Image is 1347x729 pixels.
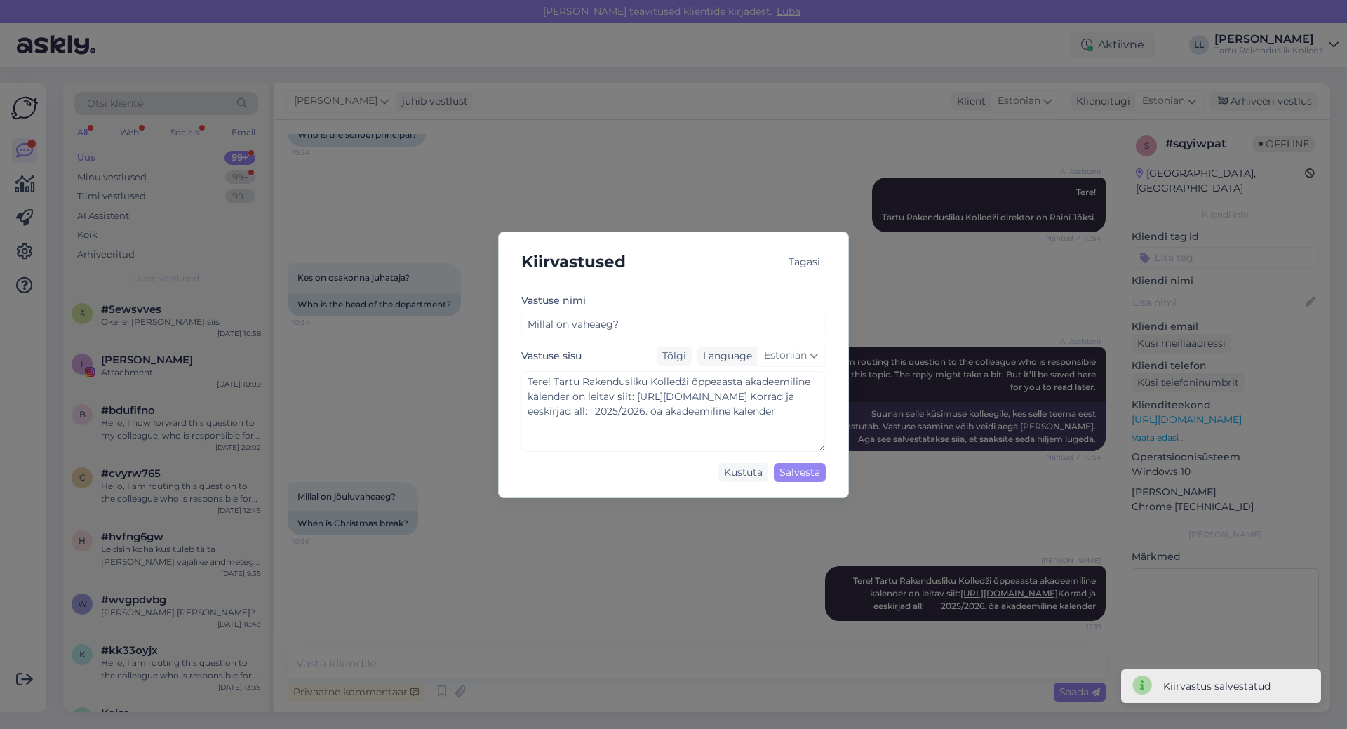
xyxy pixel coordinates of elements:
[657,347,692,366] div: Tõlgi
[774,463,826,482] div: Salvesta
[783,253,826,272] div: Tagasi
[521,349,582,363] label: Vastuse sisu
[697,349,752,363] div: Language
[521,249,626,275] h5: Kiirvastused
[718,463,768,482] div: Kustuta
[764,348,807,363] span: Estonian
[521,314,826,335] input: Lisa vastuse nimi
[521,293,586,308] label: Vastuse nimi
[521,371,826,452] textarea: Tere! Tartu Rakendusliku Kolledži õppeaasta akadeemiline kalender on leitav siit: [URL][DOMAIN_NA...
